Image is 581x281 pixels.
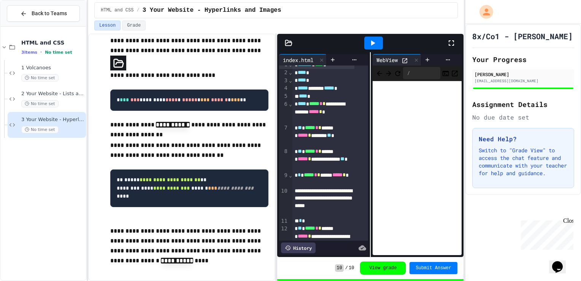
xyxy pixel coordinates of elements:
[21,74,59,81] span: No time set
[289,172,292,178] span: Fold line
[122,21,146,30] button: Grade
[101,7,133,13] span: HTML and CSS
[349,265,354,271] span: 10
[279,77,289,85] div: 3
[289,101,292,107] span: Fold line
[472,54,574,65] h2: Your Progress
[335,264,343,272] span: 10
[279,225,289,256] div: 12
[373,54,421,65] div: WebView
[279,85,289,93] div: 4
[475,78,572,84] div: [EMAIL_ADDRESS][DOMAIN_NAME]
[279,69,289,77] div: 2
[279,56,317,64] div: index.html
[479,147,568,177] p: Switch to "Grade View" to access the chat feature and communicate with your teacher for help and ...
[279,93,289,101] div: 5
[7,5,80,22] button: Back to Teams
[345,265,348,271] span: /
[479,134,568,144] h3: Need Help?
[279,148,289,171] div: 8
[472,113,574,122] div: No due date set
[21,117,84,123] span: 3 Your Website - Hyperlinks and Images
[3,3,52,48] div: Chat with us now!Close
[394,69,402,78] button: Refresh
[143,6,281,15] span: 3 Your Website - Hyperlinks and Images
[360,262,406,275] button: View grade
[279,101,289,124] div: 6
[21,100,59,107] span: No time set
[289,69,292,75] span: Fold line
[451,69,459,78] button: Open in new tab
[45,50,72,55] span: No time set
[279,187,289,217] div: 10
[416,265,451,271] span: Submit Answer
[21,50,37,55] span: 3 items
[21,91,84,97] span: 2 Your Website - Lists and Styles
[475,71,572,78] div: [PERSON_NAME]
[373,81,462,255] iframe: Web Preview
[40,49,42,55] span: •
[279,54,327,65] div: index.html
[279,172,289,188] div: 9
[410,262,457,274] button: Submit Answer
[376,68,383,78] span: Back
[385,68,392,78] span: Forward
[137,7,139,13] span: /
[518,217,573,250] iframe: chat widget
[281,243,316,253] div: History
[549,251,573,273] iframe: chat widget
[289,77,292,83] span: Fold line
[21,65,84,71] span: 1 Volcanoes
[373,56,402,64] div: WebView
[21,39,84,46] span: HTML and CSS
[94,21,121,30] button: Lesson
[32,10,67,18] span: Back to Teams
[472,31,573,42] h1: 8x/Co1 - [PERSON_NAME]
[471,3,495,21] div: My Account
[279,217,289,225] div: 11
[472,99,574,110] h2: Assignment Details
[21,126,59,133] span: No time set
[403,67,440,79] div: /
[442,69,449,78] button: Console
[279,124,289,148] div: 7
